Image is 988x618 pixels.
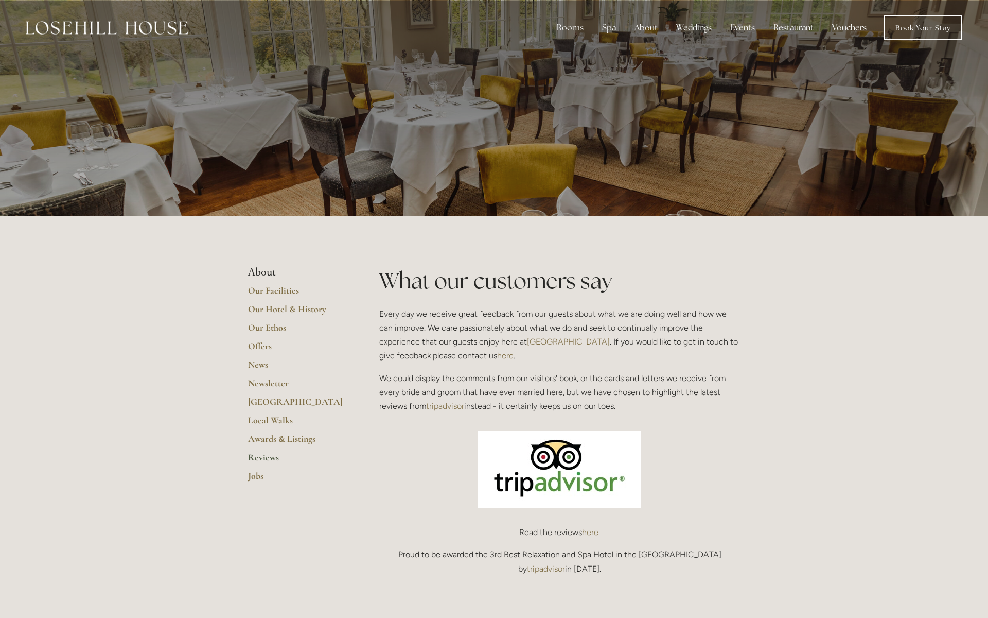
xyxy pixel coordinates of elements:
[549,18,592,38] div: Rooms
[478,431,641,508] img: TripAdvisor-Logo.jpg
[379,307,740,363] p: Every day we receive great feedback from our guests about what we are doing well and how we can i...
[668,18,720,38] div: Weddings
[26,21,188,35] img: Losehill House
[582,527,598,537] a: here
[379,525,740,539] p: Read the reviews .
[722,18,763,38] div: Events
[379,266,740,296] h1: What our customers say
[884,15,962,40] a: Book Your Stay
[248,303,346,322] a: Our Hotel & History
[527,564,565,574] a: tripadvisor
[248,359,346,377] a: News
[248,433,346,452] a: Awards & Listings
[248,415,346,433] a: Local Walks
[379,547,740,575] p: Proud to be awarded the 3rd Best Relaxation and Spa Hotel in the [GEOGRAPHIC_DATA] by in [DATE].
[497,351,514,360] a: here
[527,337,610,347] a: [GEOGRAPHIC_DATA]
[765,18,822,38] div: Restaurant
[248,285,346,303] a: Our Facilities
[248,322,346,340] a: Our Ethos
[248,452,346,470] a: Reviews
[824,18,875,38] a: Vouchers
[426,401,464,411] a: tripadvisor
[248,266,346,279] li: About
[248,340,346,359] a: Offers
[626,18,666,38] div: About
[594,18,624,38] div: Spa
[248,396,346,415] a: [GEOGRAPHIC_DATA]
[248,470,346,489] a: Jobs
[248,377,346,396] a: Newsletter
[379,371,740,414] p: We could display the comments from our visitors' book, or the cards and letters we receive from e...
